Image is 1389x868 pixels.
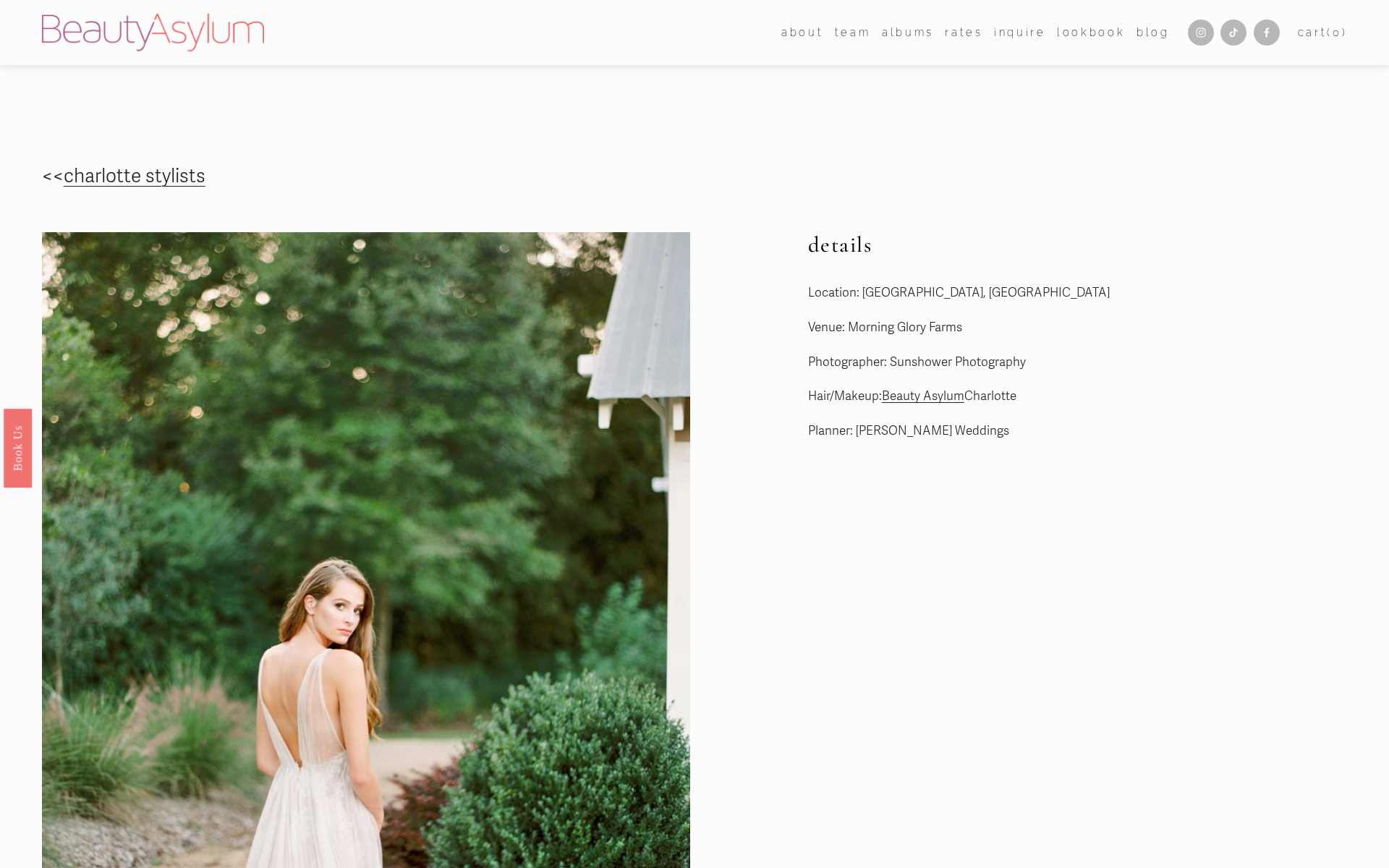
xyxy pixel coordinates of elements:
p: Planner: [PERSON_NAME] Weddings [808,420,1348,443]
a: TikTok [1220,20,1246,46]
span: team [835,23,871,42]
a: Inquire [994,22,1046,43]
a: Rates [945,22,982,43]
a: Lookbook [1057,22,1125,43]
span: about [781,23,823,42]
p: Photographer: Sunshower Photography [808,352,1348,374]
a: folder dropdown [835,22,871,43]
p: Location: [GEOGRAPHIC_DATA], [GEOGRAPHIC_DATA] [808,282,1348,305]
span: 0 [1333,26,1342,38]
span: ( ) [1327,26,1347,38]
a: Facebook [1254,20,1280,46]
img: Beauty Asylum | Bridal Hair &amp; Makeup Charlotte &amp; Atlanta [42,14,264,51]
a: 0 items in cart [1298,23,1348,42]
a: Book Us [4,409,32,488]
a: folder dropdown [781,22,823,43]
h2: details [808,232,1348,258]
a: albums [882,22,934,43]
a: charlotte stylists [64,165,205,188]
p: Venue: Morning Glory Farms [808,317,1348,339]
a: Instagram [1188,20,1214,46]
p: Hair/Makeup: Charlotte [808,386,1348,408]
a: Blog [1137,22,1170,43]
p: << [42,160,307,194]
a: Beauty Asylum [882,388,964,404]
